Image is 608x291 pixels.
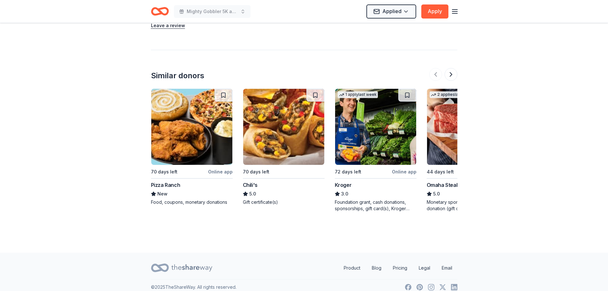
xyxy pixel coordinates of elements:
div: 1 apply last week [338,91,378,98]
button: Applied [366,4,416,19]
div: 72 days left [335,168,361,176]
span: Mighty Gobbler 5K and 1 Mile Run/Walk [187,8,238,15]
div: Food, coupons, monetary donations [151,199,233,205]
nav: quick links [339,262,457,274]
button: Apply [421,4,448,19]
img: Image for Chili's [243,89,324,165]
div: Similar donors [151,71,204,81]
button: Leave a review [151,22,185,29]
div: Pizza Ranch [151,181,180,189]
span: 5.0 [433,190,440,198]
img: Image for Omaha Steaks [427,89,508,165]
div: 70 days left [243,168,269,176]
div: Foundation grant, cash donations, sponsorships, gift card(s), Kroger products [335,199,417,212]
span: 5.0 [249,190,256,198]
a: Image for Omaha Steaks 2 applieslast week44 days leftOnline appOmaha Steaks5.0Monetary sponsorshi... [427,88,508,212]
div: Online app [208,168,233,176]
div: Kroger [335,181,352,189]
a: Image for Kroger1 applylast week72 days leftOnline appKroger3.0Foundation grant, cash donations, ... [335,88,417,212]
a: Image for Pizza Ranch70 days leftOnline appPizza RanchNewFood, coupons, monetary donations [151,88,233,205]
button: Mighty Gobbler 5K and 1 Mile Run/Walk [174,5,251,18]
div: Chili's [243,181,258,189]
div: 70 days left [151,168,177,176]
a: Product [339,262,365,274]
a: Image for Chili's70 days leftChili's5.0Gift certificate(s) [243,88,325,205]
p: © 2025 TheShareWay. All rights reserved. [151,283,236,291]
a: Legal [414,262,435,274]
span: 3.0 [341,190,348,198]
div: Monetary sponsorship or in-kind donation (gift cards, foods) [427,199,508,212]
a: Home [151,4,169,19]
span: Applied [382,7,402,15]
div: 2 applies last week [430,91,474,98]
img: Image for Pizza Ranch [151,89,232,165]
div: Gift certificate(s) [243,199,325,205]
div: 44 days left [427,168,454,176]
img: Image for Kroger [335,89,416,165]
span: New [157,190,168,198]
a: Email [437,262,457,274]
div: Online app [392,168,417,176]
div: Omaha Steaks [427,181,462,189]
a: Pricing [388,262,412,274]
a: Blog [367,262,387,274]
